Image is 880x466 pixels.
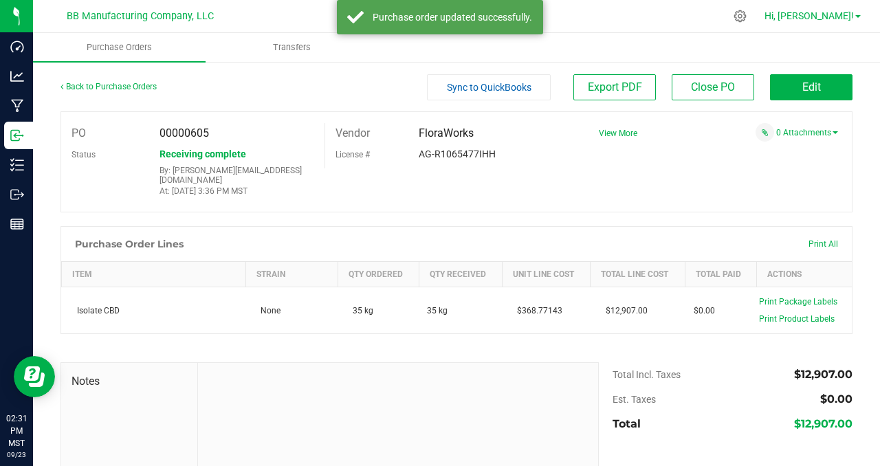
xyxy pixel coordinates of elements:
p: 02:31 PM MST [6,412,27,450]
th: Actions [757,262,852,287]
span: 00000605 [159,126,209,140]
span: Sync to QuickBooks [447,82,531,93]
inline-svg: Analytics [10,69,24,83]
a: Back to Purchase Orders [60,82,157,91]
th: Total Paid [685,262,757,287]
span: FloraWorks [419,126,474,140]
label: License # [335,144,370,165]
button: Edit [770,74,852,100]
span: Notes [71,373,187,390]
span: Total [613,417,641,430]
label: Vendor [335,123,370,144]
span: Purchase Orders [68,41,170,54]
span: Receiving complete [159,148,246,159]
div: Purchase order updated successfully. [371,10,533,24]
span: Export PDF [588,80,642,93]
th: Item [62,262,246,287]
a: 0 Attachments [776,128,838,137]
p: At: [DATE] 3:36 PM MST [159,186,315,196]
span: Est. Taxes [613,394,656,405]
span: Print Product Labels [759,314,835,324]
p: By: [PERSON_NAME][EMAIL_ADDRESS][DOMAIN_NAME] [159,166,315,185]
div: Isolate CBD [70,304,238,317]
inline-svg: Dashboard [10,40,24,54]
th: Total Line Cost [591,262,685,287]
iframe: Resource center [14,356,55,397]
th: Strain [245,262,338,287]
inline-svg: Inventory [10,158,24,172]
span: Attach a document [756,123,774,142]
span: $12,907.00 [794,368,852,381]
label: PO [71,123,86,144]
span: None [254,306,280,315]
th: Unit Line Cost [502,262,591,287]
button: Sync to QuickBooks [427,74,551,100]
span: AG-R1065477IHH [419,148,496,159]
span: Transfers [254,41,329,54]
span: 35 kg [427,304,448,317]
label: Status [71,144,96,165]
span: $12,907.00 [794,417,852,430]
inline-svg: Manufacturing [10,99,24,113]
span: BB Manufacturing Company, LLC [67,10,214,22]
span: Hi, [PERSON_NAME]! [764,10,854,21]
span: Print Package Labels [759,297,837,307]
th: Qty Received [419,262,502,287]
span: Print All [808,239,838,249]
inline-svg: Inbound [10,129,24,142]
h1: Purchase Order Lines [75,238,184,249]
td: $0.00 [685,287,757,334]
span: $0.00 [820,392,852,406]
button: Close PO [672,74,754,100]
inline-svg: Outbound [10,188,24,201]
a: View More [599,129,637,138]
span: Edit [802,80,821,93]
span: 35 kg [346,306,373,315]
span: $368.77143 [510,306,562,315]
button: Export PDF [573,74,656,100]
a: Transfers [206,33,378,62]
a: Purchase Orders [33,33,206,62]
span: Close PO [691,80,735,93]
span: Total Incl. Taxes [613,369,681,380]
inline-svg: Reports [10,217,24,231]
span: $12,907.00 [599,306,648,315]
th: Qty Ordered [338,262,419,287]
div: Manage settings [731,10,749,23]
p: 09/23 [6,450,27,460]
